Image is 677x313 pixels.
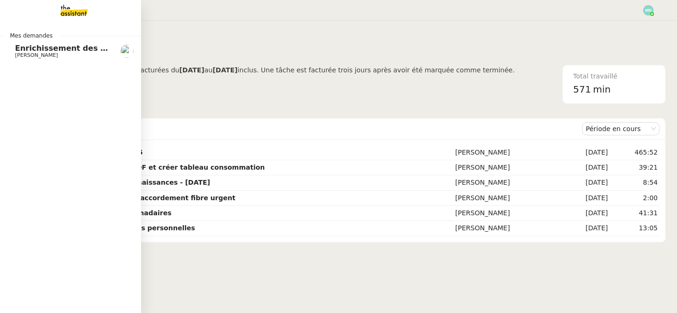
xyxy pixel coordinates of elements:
[15,52,58,58] span: [PERSON_NAME]
[610,206,660,221] td: 41:31
[453,191,561,206] td: [PERSON_NAME]
[4,31,58,40] span: Mes demandes
[586,123,656,135] nz-select-item: Période en cours
[561,145,609,160] td: [DATE]
[47,119,582,138] div: Demandes
[179,66,204,74] b: [DATE]
[610,175,660,190] td: 8:54
[561,175,609,190] td: [DATE]
[610,191,660,206] td: 2:00
[453,221,561,236] td: [PERSON_NAME]
[610,221,660,236] td: 13:05
[610,160,660,175] td: 39:21
[561,206,609,221] td: [DATE]
[49,164,265,171] strong: Vérifier abonnements EDF et créer tableau consommation
[213,66,237,74] b: [DATE]
[561,160,609,175] td: [DATE]
[15,44,199,53] span: Enrichissement des connaissances - [DATE]
[561,191,609,206] td: [DATE]
[49,194,236,202] strong: Contacter Orange pour raccordement fibre urgent
[573,84,591,95] span: 571
[643,5,653,16] img: svg
[610,145,660,160] td: 465:52
[453,160,561,175] td: [PERSON_NAME]
[237,66,514,74] span: inclus. Une tâche est facturée trois jours après avoir été marquée comme terminée.
[453,145,561,160] td: [PERSON_NAME]
[593,82,611,97] span: min
[573,71,655,82] div: Total travaillé
[453,175,561,190] td: [PERSON_NAME]
[561,221,609,236] td: [DATE]
[205,66,213,74] span: au
[120,45,134,58] img: users%2F9mvJqJUvllffspLsQzytnd0Nt4c2%2Favatar%2F82da88e3-d90d-4e39-b37d-dcb7941179ae
[453,206,561,221] td: [PERSON_NAME]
